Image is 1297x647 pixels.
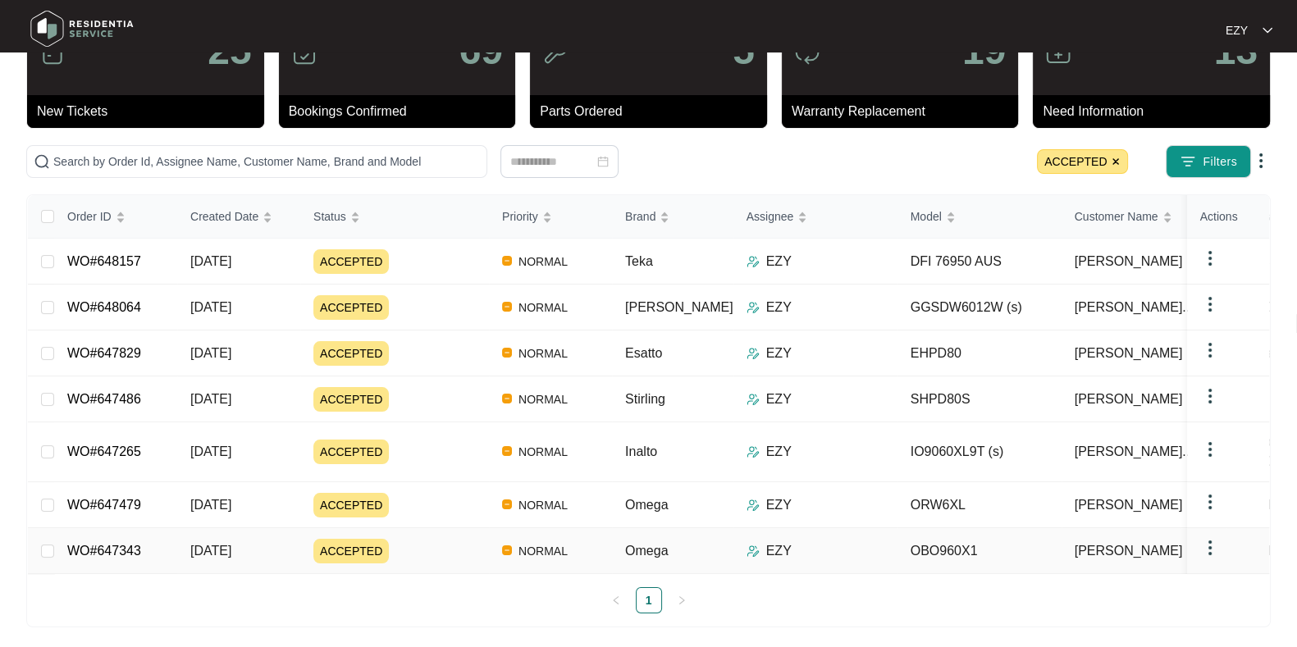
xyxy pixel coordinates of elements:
[1203,153,1237,171] span: Filters
[1111,157,1121,166] img: close icon
[1062,195,1226,239] th: Customer Name
[190,346,231,360] span: [DATE]
[1200,386,1220,406] img: dropdown arrow
[512,344,574,363] span: NORMAL
[208,31,251,71] p: 25
[603,587,629,613] li: Previous Page
[459,31,503,71] p: 69
[502,446,512,456] img: Vercel Logo
[747,255,760,268] img: Assigner Icon
[625,346,662,360] span: Esatto
[766,298,792,317] p: EZY
[1180,153,1196,170] img: filter icon
[1226,22,1248,39] p: EZY
[502,256,512,266] img: Vercel Logo
[1200,294,1220,314] img: dropdown arrow
[612,195,733,239] th: Brand
[67,498,141,512] a: WO#647479
[190,544,231,558] span: [DATE]
[1214,31,1258,71] p: 13
[1200,492,1220,512] img: dropdown arrow
[313,440,389,464] span: ACCEPTED
[67,254,141,268] a: WO#648157
[67,444,141,458] a: WO#647265
[897,285,1062,330] td: GGSDW6012W (s)
[747,347,760,360] img: Assigner Icon
[34,153,50,170] img: search-icon
[1200,440,1220,459] img: dropdown arrow
[502,499,512,509] img: Vercel Logo
[897,330,1062,376] td: EHPD80
[669,587,695,613] button: right
[313,249,389,274] span: ACCEPTED
[897,528,1062,574] td: OBO960X1
[747,445,760,458] img: Assigner Icon
[37,102,264,121] p: New Tickets
[502,348,512,358] img: Vercel Logo
[625,392,665,406] span: Stirling
[502,207,538,226] span: Priority
[897,195,1062,239] th: Model
[747,544,760,558] img: Assigner Icon
[625,444,657,458] span: Inalto
[766,252,792,271] p: EZY
[897,482,1062,528] td: ORW6XL
[1043,102,1270,121] p: Need Information
[190,392,231,406] span: [DATE]
[512,252,574,271] span: NORMAL
[747,393,760,406] img: Assigner Icon
[1166,145,1251,178] button: filter iconFilters
[747,207,794,226] span: Assignee
[67,544,141,558] a: WO#647343
[897,376,1062,422] td: SHPD80S
[313,341,389,366] span: ACCEPTED
[625,498,668,512] span: Omega
[300,195,489,239] th: Status
[1075,207,1158,226] span: Customer Name
[897,239,1062,285] td: DFI 76950 AUS
[766,344,792,363] p: EZY
[313,295,389,320] span: ACCEPTED
[962,31,1006,71] p: 19
[747,499,760,512] img: Assigner Icon
[1200,248,1220,268] img: dropdown arrow
[766,495,792,515] p: EZY
[289,102,516,121] p: Bookings Confirmed
[540,102,767,121] p: Parts Ordered
[1075,390,1183,409] span: [PERSON_NAME]
[67,300,141,314] a: WO#648064
[190,300,231,314] span: [DATE]
[1037,149,1128,174] span: ACCEPTED
[67,346,141,360] a: WO#647829
[53,153,480,171] input: Search by Order Id, Assignee Name, Customer Name, Brand and Model
[190,254,231,268] span: [DATE]
[897,422,1062,482] td: IO9060XL9T (s)
[1075,442,1194,462] span: [PERSON_NAME]...
[1263,26,1272,34] img: dropdown arrow
[1075,495,1183,515] span: [PERSON_NAME]
[625,544,668,558] span: Omega
[625,207,655,226] span: Brand
[502,394,512,403] img: Vercel Logo
[611,595,621,605] span: left
[512,390,574,409] span: NORMAL
[502,302,512,312] img: Vercel Logo
[766,541,792,561] p: EZY
[313,207,346,226] span: Status
[1075,252,1183,271] span: [PERSON_NAME]
[637,588,661,613] a: 1
[512,541,574,561] span: NORMAL
[766,442,792,462] p: EZY
[669,587,695,613] li: Next Page
[1075,344,1183,363] span: [PERSON_NAME]
[67,207,112,226] span: Order ID
[1075,298,1194,317] span: [PERSON_NAME]...
[1075,541,1183,561] span: [PERSON_NAME]
[911,207,942,226] span: Model
[792,102,1019,121] p: Warranty Replacement
[313,539,389,563] span: ACCEPTED
[190,207,258,226] span: Created Date
[1200,340,1220,360] img: dropdown arrow
[190,498,231,512] span: [DATE]
[190,444,231,458] span: [DATE]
